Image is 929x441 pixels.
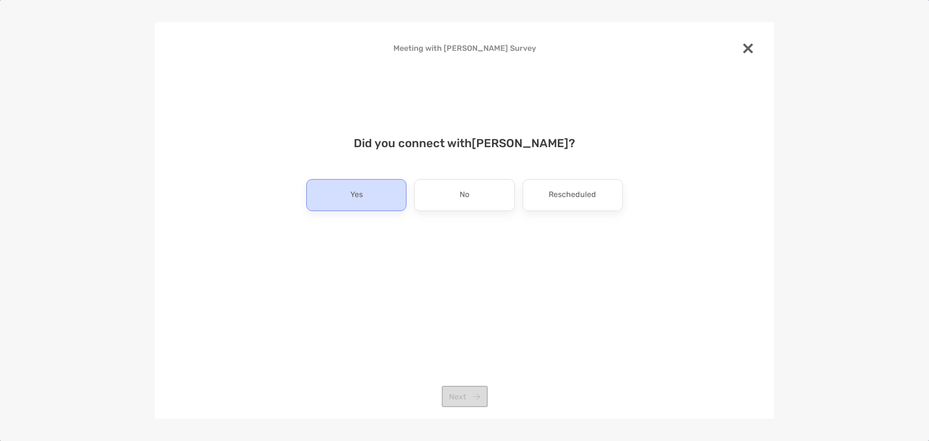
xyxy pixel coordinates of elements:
p: Rescheduled [549,187,596,203]
img: close modal [743,44,753,53]
p: Yes [350,187,363,203]
p: No [460,187,469,203]
h4: Did you connect with [PERSON_NAME] ? [170,137,759,150]
h4: Meeting with [PERSON_NAME] Survey [170,44,759,53]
